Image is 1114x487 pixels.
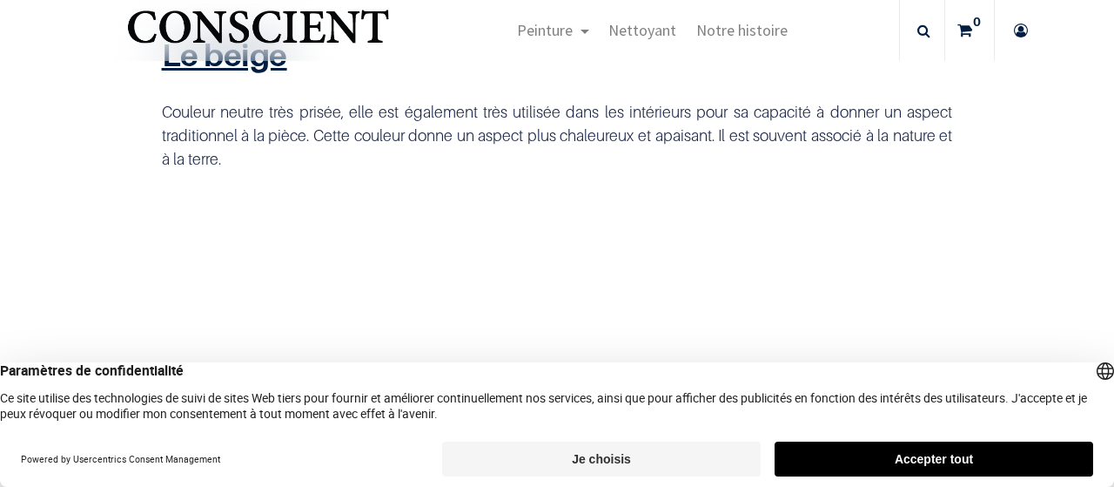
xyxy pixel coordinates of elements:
[608,20,676,40] span: Nettoyant
[969,13,985,30] sup: 0
[162,103,953,168] span: Couleur neutre très prisée, elle est également très utilisée dans les intérieurs pour sa capacité...
[15,15,67,67] button: Open chat widget
[517,20,573,40] span: Peinture
[696,20,788,40] span: Notre histoire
